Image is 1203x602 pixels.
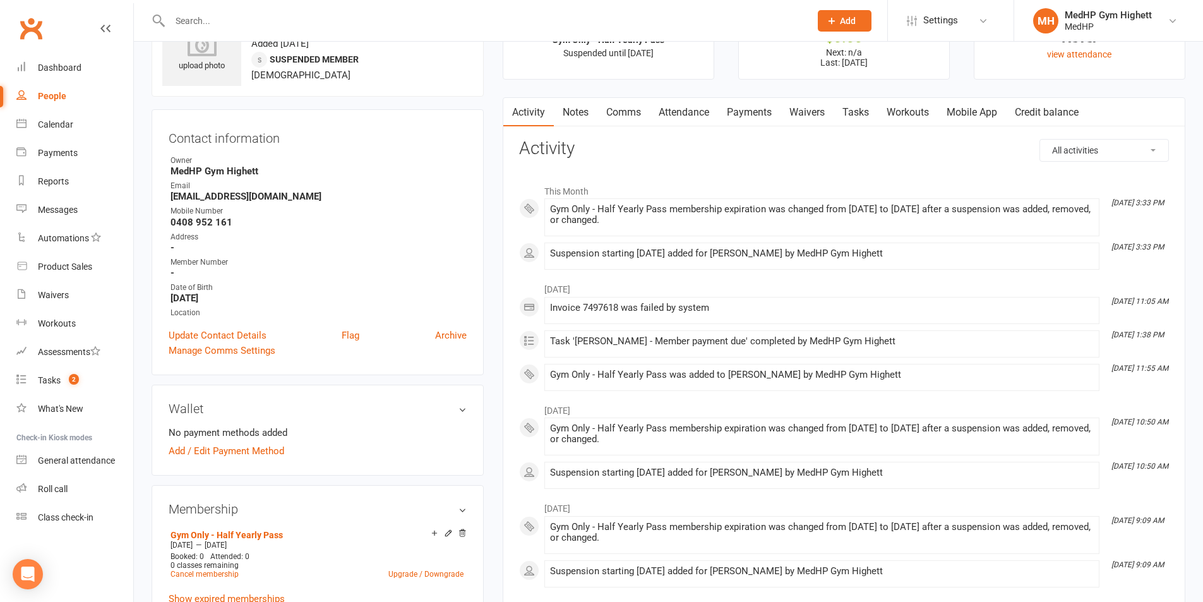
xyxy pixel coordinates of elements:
[550,423,1094,445] div: Gym Only - Half Yearly Pass membership expiration was changed from [DATE] to [DATE] after a suspe...
[171,292,467,304] strong: [DATE]
[171,205,467,217] div: Mobile Number
[554,98,597,127] a: Notes
[435,328,467,343] a: Archive
[38,148,78,158] div: Payments
[38,205,78,215] div: Messages
[169,443,284,459] a: Add / Edit Payment Method
[169,328,266,343] a: Update Contact Details
[171,191,467,202] strong: [EMAIL_ADDRESS][DOMAIN_NAME]
[986,31,1173,44] div: Never
[519,178,1169,198] li: This Month
[13,559,43,589] div: Open Intercom Messenger
[16,139,133,167] a: Payments
[781,98,834,127] a: Waivers
[840,16,856,26] span: Add
[16,475,133,503] a: Roll call
[169,425,467,440] li: No payment methods added
[923,6,958,35] span: Settings
[878,98,938,127] a: Workouts
[270,54,359,64] span: Suspended member
[938,98,1006,127] a: Mobile App
[171,307,467,319] div: Location
[519,276,1169,296] li: [DATE]
[171,166,467,177] strong: MedHP Gym Highett
[171,180,467,192] div: Email
[16,281,133,310] a: Waivers
[169,502,467,516] h3: Membership
[16,447,133,475] a: General attendance kiosk mode
[210,552,249,561] span: Attended: 0
[1033,8,1058,33] div: MH
[38,455,115,466] div: General attendance
[169,402,467,416] h3: Wallet
[1006,98,1087,127] a: Credit balance
[38,318,76,328] div: Workouts
[171,217,467,228] strong: 0408 952 161
[1111,243,1164,251] i: [DATE] 3:33 PM
[550,566,1094,577] div: Suspension starting [DATE] added for [PERSON_NAME] by MedHP Gym Highett
[650,98,718,127] a: Attendance
[750,47,938,68] p: Next: n/a Last: [DATE]
[171,256,467,268] div: Member Number
[15,13,47,44] a: Clubworx
[167,540,467,550] div: —
[38,484,68,494] div: Roll call
[519,397,1169,418] li: [DATE]
[16,54,133,82] a: Dashboard
[251,69,350,81] span: [DEMOGRAPHIC_DATA]
[251,38,309,49] time: Added [DATE]
[1111,198,1164,207] i: [DATE] 3:33 PM
[818,10,871,32] button: Add
[519,139,1169,159] h3: Activity
[16,253,133,281] a: Product Sales
[171,231,467,243] div: Address
[16,503,133,532] a: Class kiosk mode
[1111,418,1168,426] i: [DATE] 10:50 AM
[16,82,133,111] a: People
[550,522,1094,543] div: Gym Only - Half Yearly Pass membership expiration was changed from [DATE] to [DATE] after a suspe...
[16,338,133,366] a: Assessments
[38,290,69,300] div: Waivers
[519,495,1169,515] li: [DATE]
[171,552,204,561] span: Booked: 0
[1111,516,1164,525] i: [DATE] 9:09 AM
[16,366,133,395] a: Tasks 2
[1047,49,1111,59] a: view attendance
[1111,297,1168,306] i: [DATE] 11:05 AM
[1065,9,1152,21] div: MedHP Gym Highett
[597,98,650,127] a: Comms
[16,111,133,139] a: Calendar
[171,541,193,550] span: [DATE]
[169,343,275,358] a: Manage Comms Settings
[550,336,1094,347] div: Task '[PERSON_NAME] - Member payment due' completed by MedHP Gym Highett
[834,98,878,127] a: Tasks
[16,395,133,423] a: What's New
[38,176,69,186] div: Reports
[171,155,467,167] div: Owner
[718,98,781,127] a: Payments
[38,262,92,272] div: Product Sales
[1111,364,1168,373] i: [DATE] 11:55 AM
[550,370,1094,380] div: Gym Only - Half Yearly Pass was added to [PERSON_NAME] by MedHP Gym Highett
[166,12,801,30] input: Search...
[171,282,467,294] div: Date of Birth
[205,541,227,550] span: [DATE]
[1111,330,1164,339] i: [DATE] 1:38 PM
[750,31,938,44] div: $0.00
[69,374,79,385] span: 2
[171,267,467,279] strong: -
[342,328,359,343] a: Flag
[38,347,100,357] div: Assessments
[38,375,61,385] div: Tasks
[388,570,464,579] a: Upgrade / Downgrade
[1111,560,1164,569] i: [DATE] 9:09 AM
[38,63,81,73] div: Dashboard
[1111,462,1168,471] i: [DATE] 10:50 AM
[16,167,133,196] a: Reports
[550,204,1094,226] div: Gym Only - Half Yearly Pass membership expiration was changed from [DATE] to [DATE] after a suspe...
[38,119,73,129] div: Calendar
[16,224,133,253] a: Automations
[38,512,93,522] div: Class check-in
[550,303,1094,313] div: Invoice 7497618 was failed by system
[550,248,1094,259] div: Suspension starting [DATE] added for [PERSON_NAME] by MedHP Gym Highett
